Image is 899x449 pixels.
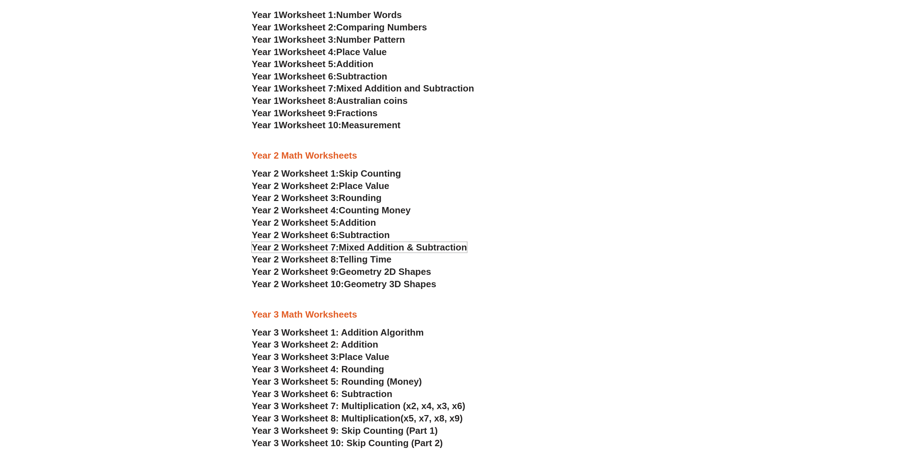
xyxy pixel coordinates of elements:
[252,254,339,265] span: Year 2 Worksheet 8:
[252,351,339,362] span: Year 3 Worksheet 3:
[252,413,463,424] a: Year 3 Worksheet 8: Multiplication(x5, x7, x8, x9)
[252,279,344,289] span: Year 2 Worksheet 10:
[252,230,390,240] a: Year 2 Worksheet 6:Subtraction
[339,230,390,240] span: Subtraction
[252,327,424,338] a: Year 3 Worksheet 1: Addition Algorithm
[336,47,387,57] span: Place Value
[252,22,427,33] a: Year 1Worksheet 2:Comparing Numbers
[336,83,474,94] span: Mixed Addition and Subtraction
[339,351,389,362] span: Place Value
[252,10,402,20] a: Year 1Worksheet 1:Number Words
[252,389,392,399] a: Year 3 Worksheet 6: Subtraction
[252,217,339,228] span: Year 2 Worksheet 5:
[252,108,378,118] a: Year 1Worksheet 9:Fractions
[279,47,336,57] span: Worksheet 4:
[339,217,376,228] span: Addition
[252,193,339,203] span: Year 2 Worksheet 3:
[252,279,436,289] a: Year 2 Worksheet 10:Geometry 3D Shapes
[252,413,401,424] span: Year 3 Worksheet 8: Multiplication
[781,369,899,449] iframe: Chat Widget
[401,413,463,424] span: (x5, x7, x8, x9)
[252,266,431,277] a: Year 2 Worksheet 9:Geometry 2D Shapes
[279,95,336,106] span: Worksheet 8:
[252,83,474,94] a: Year 1Worksheet 7:Mixed Addition and Subtraction
[252,193,382,203] a: Year 2 Worksheet 3:Rounding
[252,339,378,350] a: Year 3 Worksheet 2: Addition
[336,59,373,69] span: Addition
[341,120,401,130] span: Measurement
[252,242,467,253] a: Year 2 Worksheet 7:Mixed Addition & Subtraction
[339,193,382,203] span: Rounding
[279,120,341,130] span: Worksheet 10:
[252,168,339,179] span: Year 2 Worksheet 1:
[252,59,374,69] a: Year 1Worksheet 5:Addition
[252,309,647,321] h3: Year 3 Math Worksheets
[344,279,436,289] span: Geometry 3D Shapes
[252,376,422,387] a: Year 3 Worksheet 5: Rounding (Money)
[339,242,467,253] span: Mixed Addition & Subtraction
[336,10,402,20] span: Number Words
[279,71,336,82] span: Worksheet 6:
[252,217,376,228] a: Year 2 Worksheet 5:Addition
[336,95,408,106] span: Australian coins
[339,266,431,277] span: Geometry 2D Shapes
[339,168,401,179] span: Skip Counting
[252,120,401,130] a: Year 1Worksheet 10:Measurement
[252,242,339,253] span: Year 2 Worksheet 7:
[252,401,466,411] a: Year 3 Worksheet 7: Multiplication (x2, x4, x3, x6)
[252,47,387,57] a: Year 1Worksheet 4:Place Value
[336,108,378,118] span: Fractions
[336,71,387,82] span: Subtraction
[252,205,411,215] a: Year 2 Worksheet 4:Counting Money
[252,266,339,277] span: Year 2 Worksheet 9:
[252,181,390,191] a: Year 2 Worksheet 2:Place Value
[252,168,401,179] a: Year 2 Worksheet 1:Skip Counting
[252,34,405,45] a: Year 1Worksheet 3:Number Pattern
[252,364,384,374] a: Year 3 Worksheet 4: Rounding
[252,254,392,265] a: Year 2 Worksheet 8:Telling Time
[339,205,411,215] span: Counting Money
[252,181,339,191] span: Year 2 Worksheet 2:
[252,438,443,448] a: Year 3 Worksheet 10: Skip Counting (Part 2)
[279,22,336,33] span: Worksheet 2:
[336,22,427,33] span: Comparing Numbers
[279,108,336,118] span: Worksheet 9:
[252,230,339,240] span: Year 2 Worksheet 6:
[279,34,336,45] span: Worksheet 3:
[279,83,336,94] span: Worksheet 7:
[339,181,389,191] span: Place Value
[252,150,647,162] h3: Year 2 Math Worksheets
[252,205,339,215] span: Year 2 Worksheet 4:
[252,351,390,362] a: Year 3 Worksheet 3:Place Value
[339,254,391,265] span: Telling Time
[252,71,388,82] a: Year 1Worksheet 6:Subtraction
[279,59,336,69] span: Worksheet 5:
[252,425,438,436] a: Year 3 Worksheet 9: Skip Counting (Part 1)
[279,10,336,20] span: Worksheet 1:
[336,34,405,45] span: Number Pattern
[252,95,408,106] a: Year 1Worksheet 8:Australian coins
